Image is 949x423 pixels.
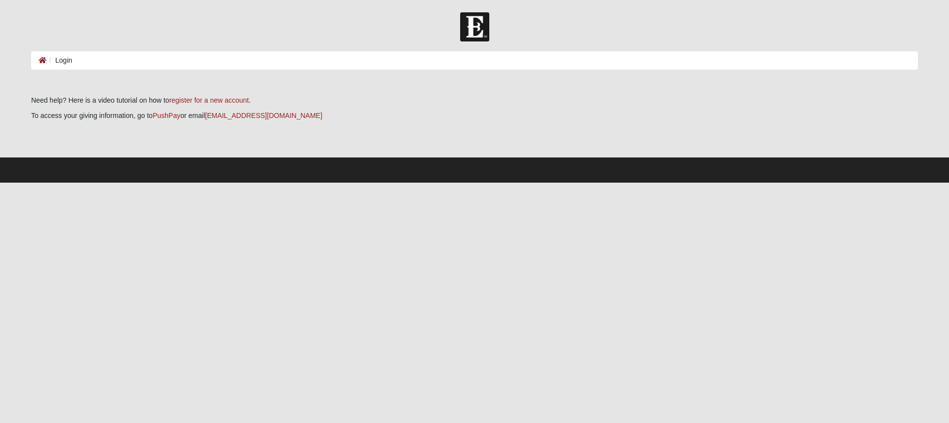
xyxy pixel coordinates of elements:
[31,111,918,121] p: To access your giving information, go to or email
[169,96,249,104] a: register for a new account
[153,112,180,119] a: PushPay
[460,12,489,41] img: Church of Eleven22 Logo
[46,55,72,66] li: Login
[205,112,322,119] a: [EMAIL_ADDRESS][DOMAIN_NAME]
[31,95,918,106] p: Need help? Here is a video tutorial on how to .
